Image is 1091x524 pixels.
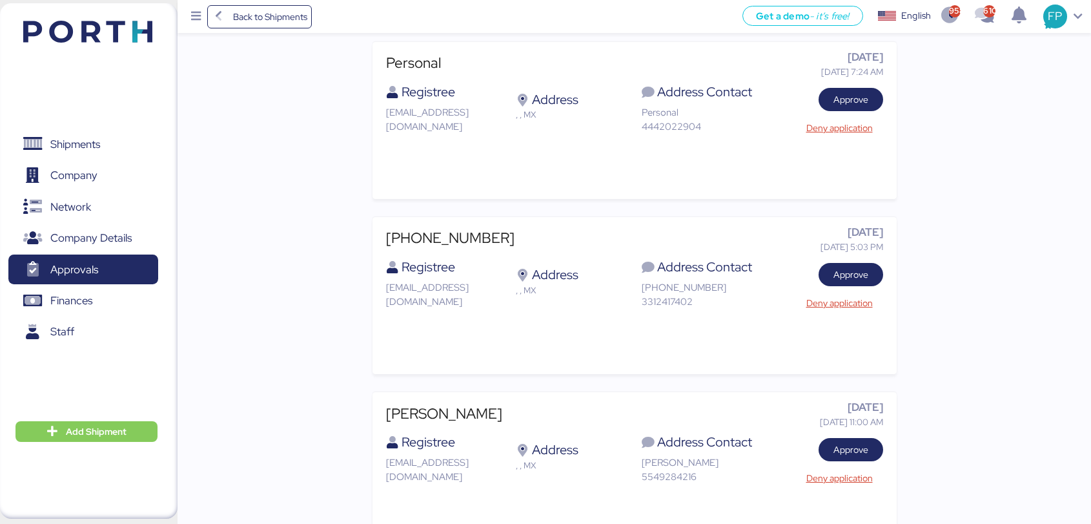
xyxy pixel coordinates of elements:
span: Add Shipment [66,424,127,439]
span: Approve [833,442,868,457]
div: [DATE] [821,49,883,65]
span: Address [532,91,578,108]
div: [EMAIL_ADDRESS][DOMAIN_NAME] [386,105,507,134]
span: Deny application [806,470,873,486]
span: Shipments [50,135,100,154]
span: Registree [402,83,455,100]
button: Approve [819,438,883,461]
span: Approve [833,92,868,107]
span: Address [532,266,578,283]
div: 5549284216 [642,470,762,484]
a: Staff [8,317,158,347]
span: Deny application [806,120,873,136]
a: Company Details [8,224,158,253]
div: 3312417402 [642,295,762,309]
span: Approvals [50,260,98,279]
span: Company Details [50,229,132,247]
div: English [901,9,931,23]
button: Deny application [796,466,883,490]
div: , , MX [516,110,632,120]
span: Address [532,441,578,458]
span: FP [1048,8,1062,25]
div: [PERSON_NAME] [642,456,762,470]
button: Deny application [796,291,883,315]
div: 4442022904 [642,120,762,134]
div: Personal [386,52,441,74]
div: Personal [642,105,762,120]
div: , , MX [516,286,632,295]
span: Finances [50,291,92,310]
span: Company [50,166,97,185]
button: Approve [819,263,883,286]
div: [DATE] 5:03 PM [821,240,883,253]
button: Approve [819,88,883,111]
span: Approve [833,267,868,282]
button: Deny application [796,116,883,140]
a: Network [8,192,158,222]
a: Approvals [8,255,158,284]
div: [PHONE_NUMBER] [386,227,515,249]
div: [DATE] 7:24 AM [821,65,883,78]
a: Back to Shipments [207,5,312,28]
span: Address Contact [657,258,752,275]
div: [DATE] [821,224,883,240]
div: [EMAIL_ADDRESS][DOMAIN_NAME] [386,280,507,309]
div: [PHONE_NUMBER] [642,280,762,295]
div: [DATE] [820,399,883,415]
span: Address Contact [657,434,752,450]
div: [PERSON_NAME] [386,403,502,425]
span: Registree [402,258,455,275]
span: Network [50,198,91,216]
a: Shipments [8,129,158,159]
button: Menu [185,6,207,28]
div: [DATE] 11:00 AM [820,415,883,428]
a: Company [8,161,158,191]
button: Add Shipment [15,421,158,442]
div: , , MX [516,461,632,470]
span: Deny application [806,295,873,311]
div: [EMAIL_ADDRESS][DOMAIN_NAME] [386,456,507,484]
span: Back to Shipments [233,9,307,25]
span: Staff [50,322,74,341]
span: Registree [402,434,455,450]
span: Address Contact [657,83,752,100]
a: Finances [8,286,158,316]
